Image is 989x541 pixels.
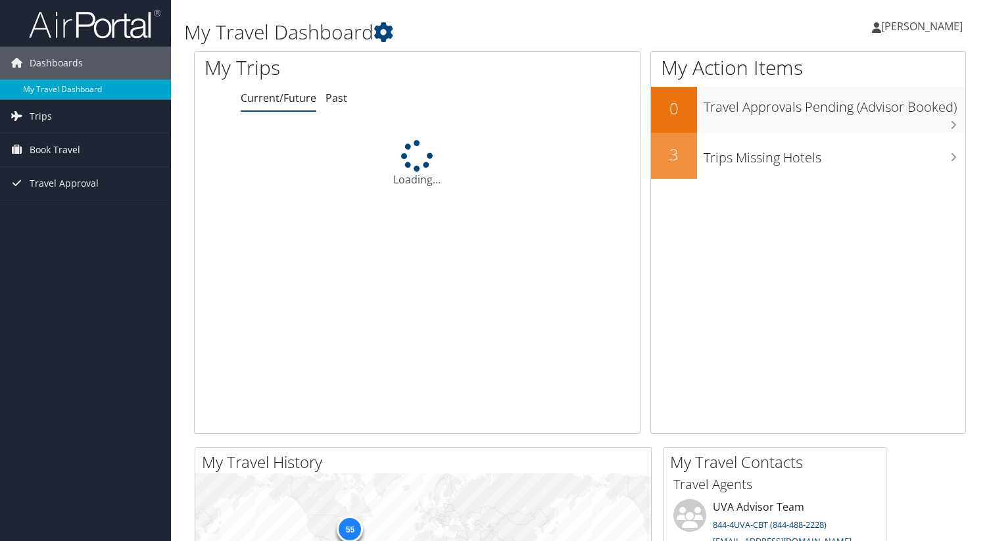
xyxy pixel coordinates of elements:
[30,133,80,166] span: Book Travel
[670,451,886,473] h2: My Travel Contacts
[205,54,445,82] h1: My Trips
[651,143,697,166] h2: 3
[713,519,827,530] a: 844-4UVA-CBT (844-488-2228)
[30,100,52,133] span: Trips
[651,87,965,133] a: 0Travel Approvals Pending (Advisor Booked)
[704,142,965,167] h3: Trips Missing Hotels
[202,451,651,473] h2: My Travel History
[326,91,347,105] a: Past
[30,167,99,200] span: Travel Approval
[195,140,640,187] div: Loading...
[30,47,83,80] span: Dashboards
[651,133,965,179] a: 3Trips Missing Hotels
[241,91,316,105] a: Current/Future
[704,91,965,116] h3: Travel Approvals Pending (Advisor Booked)
[673,475,876,494] h3: Travel Agents
[29,9,160,39] img: airportal-logo.png
[651,97,697,120] h2: 0
[184,18,712,46] h1: My Travel Dashboard
[651,54,965,82] h1: My Action Items
[881,19,963,34] span: [PERSON_NAME]
[872,7,976,46] a: [PERSON_NAME]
